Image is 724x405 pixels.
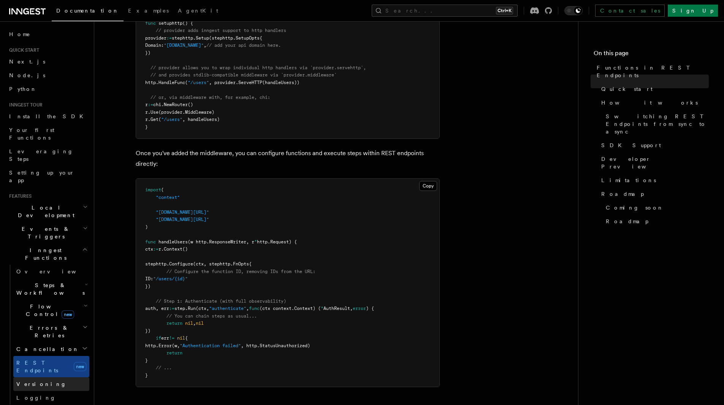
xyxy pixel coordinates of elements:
[246,306,249,311] span: ,
[145,21,156,26] span: func
[174,306,188,311] span: step.
[598,173,709,187] a: Limitations
[158,343,172,348] span: Error
[172,343,180,348] span: (w,
[182,246,188,252] span: ()
[145,373,148,378] span: }
[606,218,648,225] span: Roadmap
[74,362,86,371] span: new
[6,204,83,219] span: Local Development
[145,124,148,130] span: }
[260,306,321,311] span: (ctx context.Context) (
[601,99,698,106] span: How it works
[136,148,440,169] p: Once you've added the middleware, you can configure functions and execute steps within REST endpo...
[372,5,518,17] button: Search...Ctrl+K
[153,102,164,107] span: chi.
[145,50,151,56] span: })
[6,82,89,96] a: Python
[603,110,709,138] a: Switching REST Endpoints from sync to async
[145,102,148,107] span: r
[13,265,89,278] a: Overview
[188,239,254,245] span: (w http.ResponseWriter, r
[169,335,174,341] span: !=
[366,306,374,311] span: ) {
[145,343,158,348] span: http.
[182,21,193,26] span: () {
[145,117,151,122] span: r.
[9,86,37,92] span: Python
[177,335,185,341] span: nil
[598,187,709,201] a: Roadmap
[145,80,158,85] span: http.
[601,176,656,184] span: Limitations
[151,117,158,122] span: Get
[262,80,299,85] span: (handleUsers))
[13,300,89,321] button: Flow Controlnew
[185,80,188,85] span: (
[257,239,297,245] span: http.Request) {
[241,343,310,348] span: , http.StatusUnauthorized)
[158,21,182,26] span: setuphttp
[169,306,174,311] span: :=
[164,43,204,48] span: "[DOMAIN_NAME]"
[151,110,158,115] span: Use
[158,246,164,252] span: r.
[156,195,180,200] span: "context"
[158,117,161,122] span: (
[13,281,85,297] span: Steps & Workflows
[595,5,665,17] a: Contact sales
[9,72,45,78] span: Node.js
[601,141,661,149] span: SDK Support
[156,210,209,215] span: "[DOMAIN_NAME][URL]"
[6,110,89,123] a: Install the SDK
[145,306,169,311] span: auth, err
[601,190,644,198] span: Roadmap
[6,246,82,262] span: Inngest Functions
[6,102,43,108] span: Inngest tour
[153,276,188,281] span: "/users/{id}"
[148,102,153,107] span: :=
[156,365,172,370] span: // ...
[151,65,366,70] span: // provider allows you to wrap individual http handlers via `provider.servehttp`,
[166,321,182,326] span: return
[164,246,182,252] span: Context
[185,335,188,341] span: {
[13,391,89,405] a: Logging
[13,324,82,339] span: Errors & Retries
[594,61,709,82] a: Functions in REST Endpoints
[6,265,89,405] div: Inngest Functions
[185,321,193,326] span: nil
[196,35,209,41] span: Setup
[145,110,151,115] span: r.
[180,343,241,348] span: "Authentication failed"
[6,55,89,68] a: Next.js
[145,358,148,363] span: }
[13,321,89,342] button: Errors & Retries
[6,225,83,240] span: Events & Triggers
[145,239,156,245] span: func
[209,80,238,85] span: , provider.
[9,170,74,183] span: Setting up your app
[16,381,67,387] span: Versioning
[178,8,218,14] span: AgentKit
[145,224,148,230] span: )
[6,145,89,166] a: Leveraging Steps
[6,47,39,53] span: Quick start
[145,246,153,252] span: ctx
[419,181,437,191] button: Copy
[158,80,185,85] span: HandleFunc
[564,6,583,15] button: Toggle dark mode
[209,306,246,311] span: "authenticate"
[249,306,260,311] span: func
[166,313,257,319] span: // You can chain steps as usual...
[56,8,119,14] span: Documentation
[169,261,193,267] span: Configure
[145,328,151,334] span: })
[323,306,353,311] span: AuthResult,
[206,43,281,48] span: // add your api domain here.
[6,222,89,243] button: Events & Triggers
[606,204,664,211] span: Coming soon
[9,127,54,141] span: Your first Functions
[668,5,718,17] a: Sign Up
[13,345,79,353] span: Cancellation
